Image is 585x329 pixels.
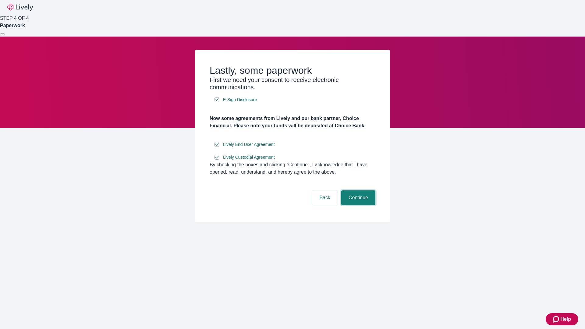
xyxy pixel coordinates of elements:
a: e-sign disclosure document [222,154,276,161]
svg: Zendesk support icon [553,316,560,323]
span: Lively End User Agreement [223,141,275,148]
a: e-sign disclosure document [222,96,258,104]
span: Lively Custodial Agreement [223,154,275,161]
button: Zendesk support iconHelp [546,313,578,325]
h4: Now some agreements from Lively and our bank partner, Choice Financial. Please note your funds wi... [210,115,375,129]
div: By checking the boxes and clicking “Continue", I acknowledge that I have opened, read, understand... [210,161,375,176]
a: e-sign disclosure document [222,141,276,148]
h2: Lastly, some paperwork [210,65,375,76]
img: Lively [7,4,33,11]
span: E-Sign Disclosure [223,97,257,103]
button: Continue [341,190,375,205]
button: Back [312,190,338,205]
h3: First we need your consent to receive electronic communications. [210,76,375,91]
span: Help [560,316,571,323]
